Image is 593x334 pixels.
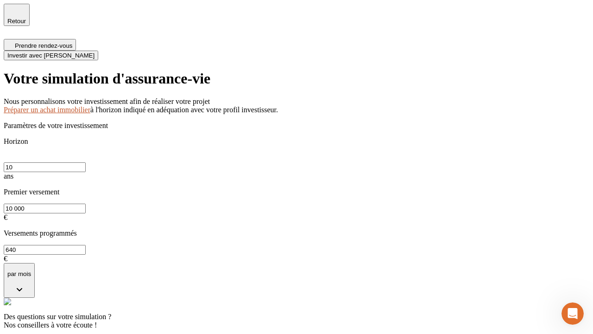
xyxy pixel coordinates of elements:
span: Retour [7,18,26,25]
button: Investir avec [PERSON_NAME] [4,51,98,60]
span: Nous personnalisons votre investissement afin de réaliser votre projet à l'horizon indiqué en adé... [4,97,278,114]
a: Préparer un achat immobilier [4,106,90,114]
img: alexis.png [4,298,11,305]
span: ans [4,172,13,180]
p: Premier versement [4,188,589,196]
h1: Votre simulation d'assurance‑vie [4,70,589,87]
span: Prendre rendez-vous [15,42,72,49]
button: Retour [4,4,30,26]
span: € [4,213,7,221]
span: € [4,255,7,263]
span: Des questions sur votre simulation ? Nos conseillers à votre écoute ! [4,313,111,329]
iframe: Intercom live chat [561,302,584,325]
span: Investir avec [PERSON_NAME] [7,52,95,59]
p: par mois [7,270,31,277]
p: Versements programmés [4,229,589,238]
p: Horizon [4,137,589,146]
span: Paramètres de votre investissement [4,122,108,129]
button: par mois [4,263,35,298]
button: Prendre rendez-vous [4,39,76,51]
